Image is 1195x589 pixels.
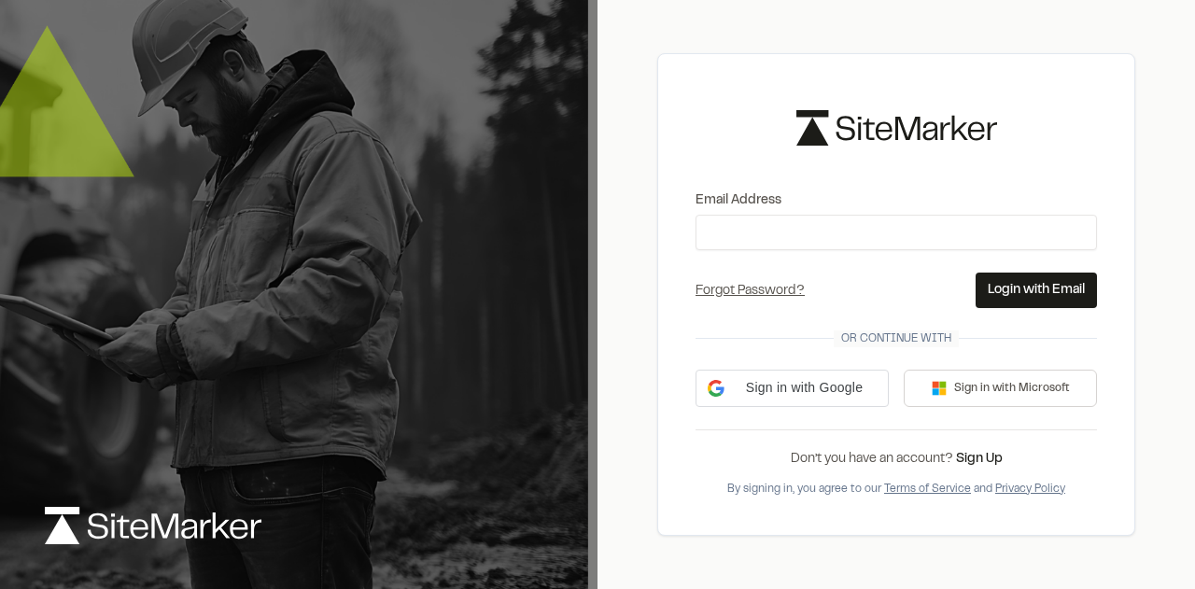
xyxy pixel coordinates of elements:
[696,481,1097,498] div: By signing in, you agree to our and
[796,110,997,145] img: logo-black-rebrand.svg
[976,273,1097,308] button: Login with Email
[956,454,1003,465] a: Sign Up
[696,286,805,297] a: Forgot Password?
[696,190,1097,211] label: Email Address
[834,330,959,347] span: Or continue with
[696,449,1097,470] div: Don’t you have an account?
[732,378,877,398] span: Sign in with Google
[45,507,261,544] img: logo-white-rebrand.svg
[904,370,1097,407] button: Sign in with Microsoft
[696,370,889,407] div: Sign in with Google
[995,481,1065,498] button: Privacy Policy
[884,481,971,498] button: Terms of Service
